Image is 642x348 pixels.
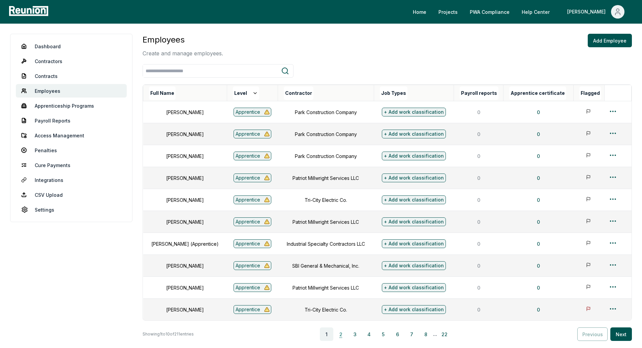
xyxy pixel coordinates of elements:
[509,86,566,100] button: Apprentice certificate
[278,299,374,321] td: Tri-City Electric Co.
[234,130,272,138] div: Apprentice
[234,108,272,116] div: Apprentice
[433,5,463,19] a: Projects
[278,123,374,145] td: Park Construction Company
[567,5,608,19] div: [PERSON_NAME]
[531,215,545,229] button: 0
[376,327,390,341] button: 5
[143,189,227,211] td: [PERSON_NAME]
[460,86,498,100] button: Payroll reports
[382,195,446,204] div: + Add work classification
[16,158,127,172] a: Cure Payments
[234,195,272,204] div: Apprentice
[233,86,259,100] button: Level
[234,283,272,292] div: Apprentice
[278,167,374,189] td: Patriot Millwright Services LLC
[382,260,446,272] button: + Add work classification
[320,327,333,341] button: 1
[278,233,374,255] td: Industrial Specialty Contractors LLC
[382,152,446,160] div: + Add work classification
[348,327,362,341] button: 3
[588,34,632,47] button: Add Employee
[143,255,227,277] td: [PERSON_NAME]
[405,327,418,341] button: 7
[234,239,272,248] div: Apprentice
[531,281,545,294] button: 0
[143,49,223,57] p: Create and manage employees.
[419,327,432,341] button: 8
[438,327,451,341] button: 22
[16,99,127,112] a: Apprenticeship Programs
[407,5,635,19] nav: Main
[362,327,376,341] button: 4
[382,305,446,314] div: + Add work classification
[531,149,545,163] button: 0
[610,327,632,341] button: Next
[143,331,194,338] p: Showing 1 to 10 of 211 entries
[516,5,555,19] a: Help Center
[382,282,446,294] button: + Add work classification
[234,152,272,160] div: Apprentice
[143,145,227,167] td: [PERSON_NAME]
[562,5,630,19] button: [PERSON_NAME]
[278,211,374,233] td: Patriot Millwright Services LLC
[16,39,127,53] a: Dashboard
[531,303,545,316] button: 0
[16,188,127,202] a: CSV Upload
[334,327,347,341] button: 2
[382,217,446,226] div: + Add work classification
[464,5,515,19] a: PWA Compliance
[391,327,404,341] button: 6
[382,238,446,250] button: + Add work classification
[143,34,223,46] h3: Employees
[433,330,437,338] span: ...
[16,203,127,216] a: Settings
[382,173,446,182] div: + Add work classification
[234,217,272,226] div: Apprentice
[16,69,127,83] a: Contracts
[380,86,407,100] button: Job Types
[407,5,432,19] a: Home
[531,105,545,119] button: 0
[278,255,374,277] td: SBI General & Mechanical, Inc.
[278,145,374,167] td: Park Construction Company
[284,86,313,100] button: Contractor
[234,305,272,314] div: Apprentice
[143,211,227,233] td: [PERSON_NAME]
[382,150,446,162] button: + Add work classification
[382,172,446,184] button: + Add work classification
[531,237,545,250] button: 0
[143,123,227,145] td: [PERSON_NAME]
[16,173,127,187] a: Integrations
[234,261,272,270] div: Apprentice
[143,277,227,299] td: [PERSON_NAME]
[579,86,601,100] button: Flagged
[382,108,446,116] div: + Add work classification
[16,114,127,127] a: Payroll Reports
[16,143,127,157] a: Penalties
[16,129,127,142] a: Access Management
[149,86,176,100] button: Full Name
[531,259,545,272] button: 0
[143,233,227,255] td: [PERSON_NAME] (Apprentice)
[382,261,446,270] div: + Add work classification
[382,194,446,206] button: + Add work classification
[16,84,127,98] a: Employees
[382,303,446,316] button: + Add work classification
[382,106,446,118] button: + Add work classification
[278,101,374,123] td: Park Construction Company
[278,189,374,211] td: Tri-City Electric Co.
[382,239,446,248] div: + Add work classification
[16,54,127,68] a: Contractors
[278,277,374,299] td: Patriot Millwright Services LLC
[531,171,545,185] button: 0
[382,283,446,292] div: + Add work classification
[531,127,545,141] button: 0
[143,101,227,123] td: [PERSON_NAME]
[234,173,272,182] div: Apprentice
[531,193,545,207] button: 0
[382,130,446,138] div: + Add work classification
[143,167,227,189] td: [PERSON_NAME]
[143,299,227,321] td: [PERSON_NAME]
[382,216,446,228] button: + Add work classification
